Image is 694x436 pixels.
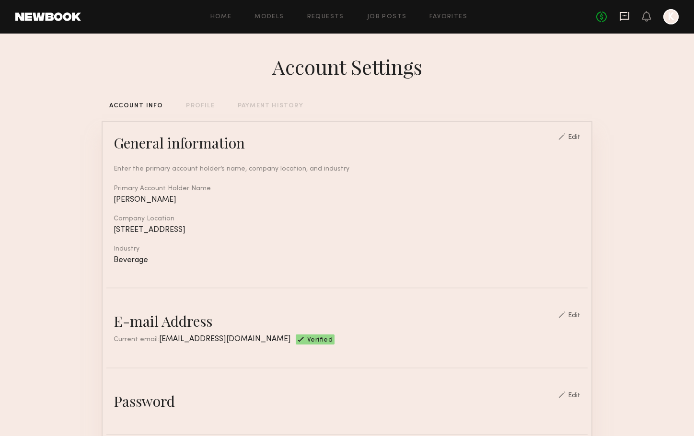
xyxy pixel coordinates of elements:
div: [STREET_ADDRESS] [114,226,580,234]
a: Requests [307,14,344,20]
span: [EMAIL_ADDRESS][DOMAIN_NAME] [159,335,291,343]
div: Enter the primary account holder’s name, company location, and industry [114,164,580,174]
div: PROFILE [186,103,214,109]
div: E-mail Address [114,311,212,331]
div: Edit [568,312,580,319]
div: Edit [568,134,580,141]
div: Company Location [114,216,580,222]
a: Home [210,14,232,20]
div: Industry [114,246,580,252]
div: Current email: [114,334,291,344]
div: Password [114,391,175,411]
div: General information [114,133,245,152]
a: Job Posts [367,14,407,20]
a: Favorites [429,14,467,20]
span: Verified [307,337,333,344]
div: PAYMENT HISTORY [238,103,303,109]
div: Account Settings [272,53,422,80]
div: Primary Account Holder Name [114,185,580,192]
div: Edit [568,392,580,399]
div: Beverage [114,256,580,264]
div: [PERSON_NAME] [114,196,580,204]
div: ACCOUNT INFO [109,103,163,109]
a: Models [254,14,284,20]
a: K [663,9,679,24]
